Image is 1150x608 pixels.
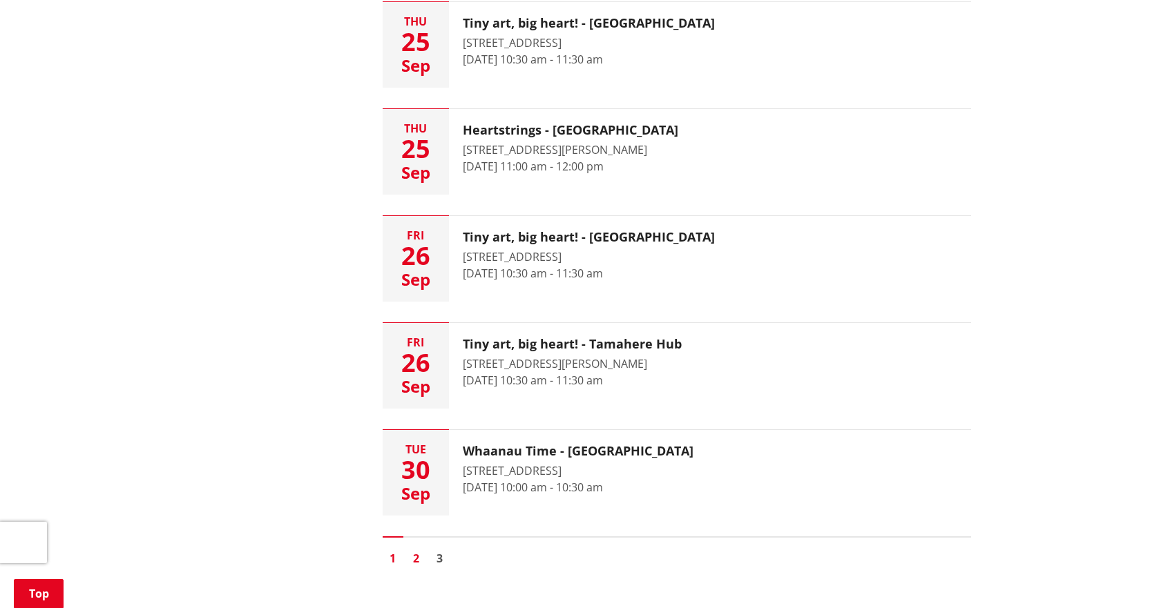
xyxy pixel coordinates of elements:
div: 30 [383,458,449,482]
div: Thu [383,16,449,27]
div: 26 [383,244,449,268]
div: Sep [383,57,449,74]
iframe: Messenger Launcher [1086,550,1136,600]
a: Page 1 [383,548,403,569]
a: Top [14,579,64,608]
time: [DATE] 10:30 am - 11:30 am [463,52,603,67]
div: Fri [383,230,449,241]
time: [DATE] 11:00 am - 12:00 pm [463,159,604,174]
div: 25 [383,30,449,55]
div: Sep [383,485,449,502]
div: Thu [383,123,449,134]
a: Go to page 2 [406,548,427,569]
time: [DATE] 10:00 am - 10:30 am [463,480,603,495]
h3: Tiny art, big heart! - Tamahere Hub [463,337,682,352]
time: [DATE] 10:30 am - 11:30 am [463,266,603,281]
time: [DATE] 10:30 am - 11:30 am [463,373,603,388]
div: Sep [383,378,449,395]
h3: Tiny art, big heart! - [GEOGRAPHIC_DATA] [463,230,715,245]
div: [STREET_ADDRESS] [463,248,715,265]
div: [STREET_ADDRESS][PERSON_NAME] [463,355,682,372]
div: Fri [383,337,449,348]
a: Go to page 3 [430,548,450,569]
nav: Pagination [383,536,971,572]
div: Tue [383,444,449,455]
div: 25 [383,137,449,161]
button: Thu 25 Sep Heartstrings - [GEOGRAPHIC_DATA] [STREET_ADDRESS][PERSON_NAME] [DATE] 11:00 am - 12:00 pm [383,109,971,195]
h3: Whaanau Time - [GEOGRAPHIC_DATA] [463,444,693,459]
button: Tue 30 Sep Whaanau Time - [GEOGRAPHIC_DATA] [STREET_ADDRESS] [DATE] 10:00 am - 10:30 am [383,430,971,516]
div: Sep [383,164,449,181]
button: Fri 26 Sep Tiny art, big heart! - [GEOGRAPHIC_DATA] [STREET_ADDRESS] [DATE] 10:30 am - 11:30 am [383,216,971,302]
div: [STREET_ADDRESS][PERSON_NAME] [463,141,678,158]
h3: Tiny art, big heart! - [GEOGRAPHIC_DATA] [463,16,715,31]
h3: Heartstrings - [GEOGRAPHIC_DATA] [463,123,678,138]
div: Sep [383,271,449,288]
div: 26 [383,351,449,375]
div: [STREET_ADDRESS] [463,462,693,479]
div: [STREET_ADDRESS] [463,35,715,51]
button: Thu 25 Sep Tiny art, big heart! - [GEOGRAPHIC_DATA] [STREET_ADDRESS] [DATE] 10:30 am - 11:30 am [383,2,971,88]
button: Fri 26 Sep Tiny art, big heart! - Tamahere Hub [STREET_ADDRESS][PERSON_NAME] [DATE] 10:30 am - 11... [383,323,971,409]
